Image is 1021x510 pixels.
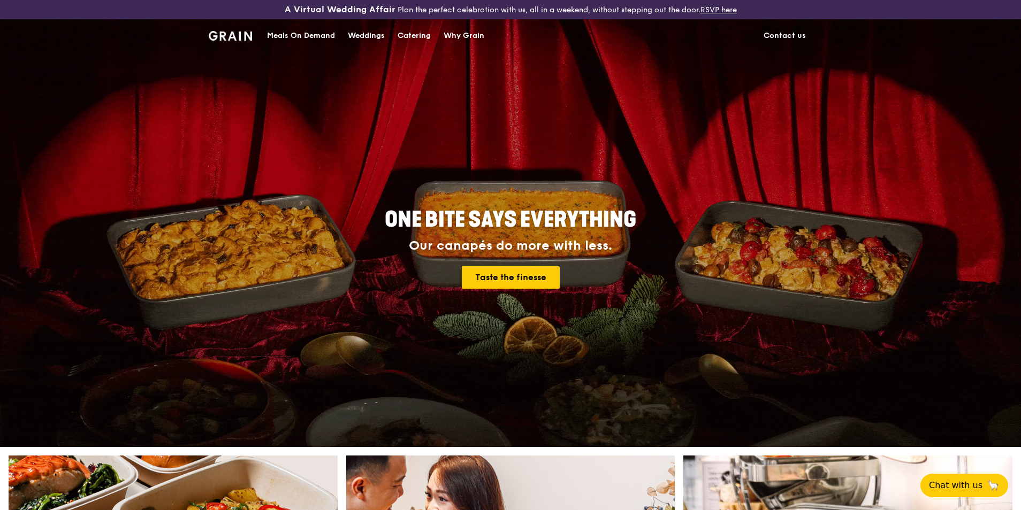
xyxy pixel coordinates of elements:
a: Taste the finesse [462,266,560,289]
div: Meals On Demand [267,20,335,52]
a: Contact us [757,20,812,52]
img: Grain [209,31,252,41]
a: GrainGrain [209,19,252,51]
a: Why Grain [437,20,491,52]
div: Our canapés do more with less. [318,238,703,253]
div: Why Grain [444,20,484,52]
div: Weddings [348,20,385,52]
span: ONE BITE SAYS EVERYTHING [385,207,636,233]
a: Weddings [341,20,391,52]
a: Catering [391,20,437,52]
button: Chat with us🦙 [920,474,1008,497]
h3: A Virtual Wedding Affair [285,4,395,15]
span: 🦙 [987,479,1000,492]
div: Plan the perfect celebration with us, all in a weekend, without stepping out the door. [202,4,819,15]
a: RSVP here [700,5,737,14]
span: Chat with us [929,479,982,492]
div: Catering [398,20,431,52]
